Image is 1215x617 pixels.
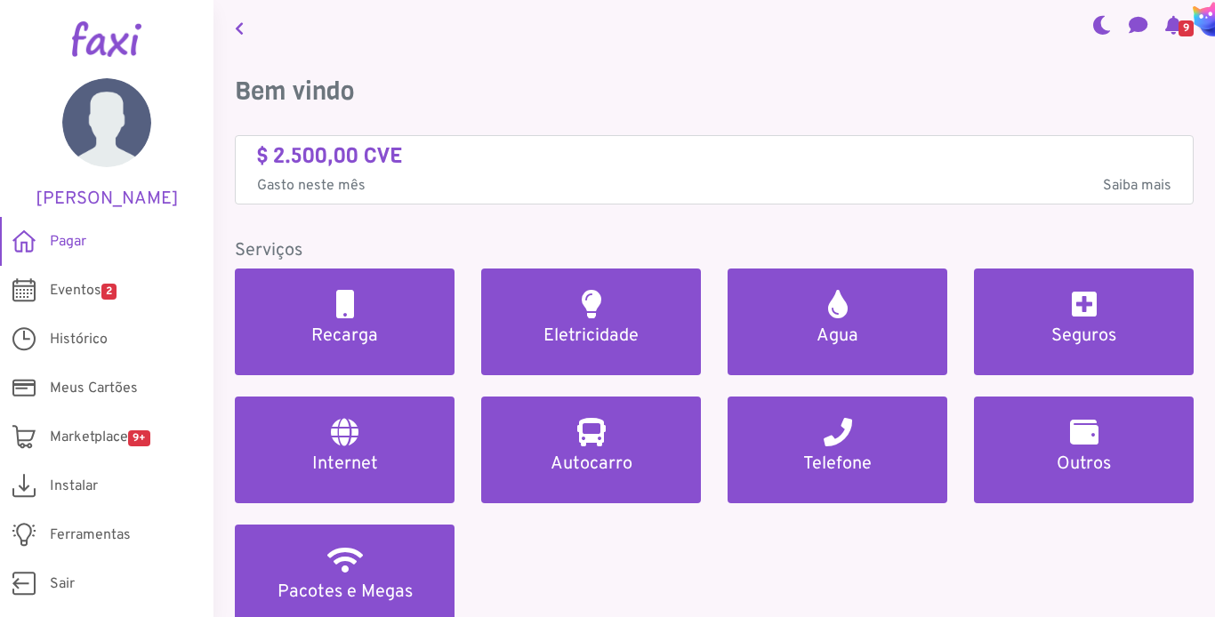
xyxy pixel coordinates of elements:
span: Meus Cartões [50,378,138,399]
h5: Eletricidade [503,325,680,347]
h5: Seguros [995,325,1172,347]
a: Autocarro [481,397,701,503]
a: Agua [728,268,947,375]
h5: Recarga [256,325,433,347]
h5: Telefone [749,453,926,475]
h5: Serviços [235,240,1194,261]
span: Histórico [50,329,108,350]
h5: Pacotes e Megas [256,581,433,603]
h5: Autocarro [503,453,680,475]
a: Internet [235,397,455,503]
a: Eletricidade [481,268,701,375]
h3: Bem vindo [235,76,1194,107]
a: Outros [974,397,1194,503]
span: Eventos [50,280,117,301]
span: Instalar [50,476,98,497]
span: Sair [50,573,75,595]
a: Recarga [235,268,455,375]
span: Ferramentas [50,525,131,546]
a: [PERSON_NAME] [27,78,187,210]
span: Marketplace [50,427,150,448]
span: Pagar [50,231,86,252]
h5: [PERSON_NAME] [27,188,187,210]
h5: Internet [256,453,433,475]
h5: Agua [749,325,926,347]
span: 9+ [128,430,150,446]
a: $ 2.500,00 CVE Gasto neste mêsSaiba mais [257,143,1171,197]
p: Gasto neste mês [257,175,1171,196]
a: Seguros [974,268,1194,375]
span: Saiba mais [1103,175,1171,196]
span: 2 [101,284,117,300]
a: Telefone [728,397,947,503]
span: 9 [1179,20,1194,36]
h4: $ 2.500,00 CVE [257,143,1171,169]
h5: Outros [995,453,1172,475]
